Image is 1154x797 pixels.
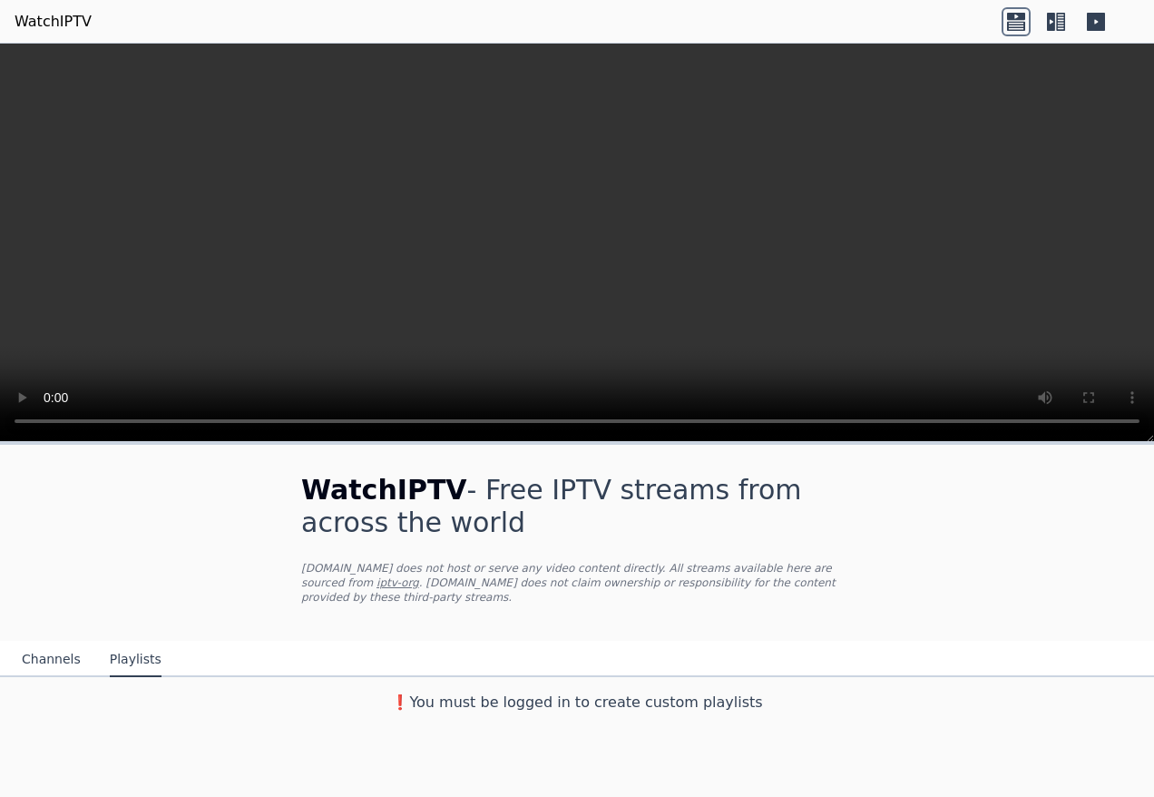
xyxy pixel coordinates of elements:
[22,643,81,677] button: Channels
[301,474,467,506] span: WatchIPTV
[301,561,853,605] p: [DOMAIN_NAME] does not host or serve any video content directly. All streams available here are s...
[272,692,882,713] h3: ❗️You must be logged in to create custom playlists
[301,474,853,539] h1: - Free IPTV streams from across the world
[110,643,161,677] button: Playlists
[377,576,419,589] a: iptv-org
[15,11,92,33] a: WatchIPTV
